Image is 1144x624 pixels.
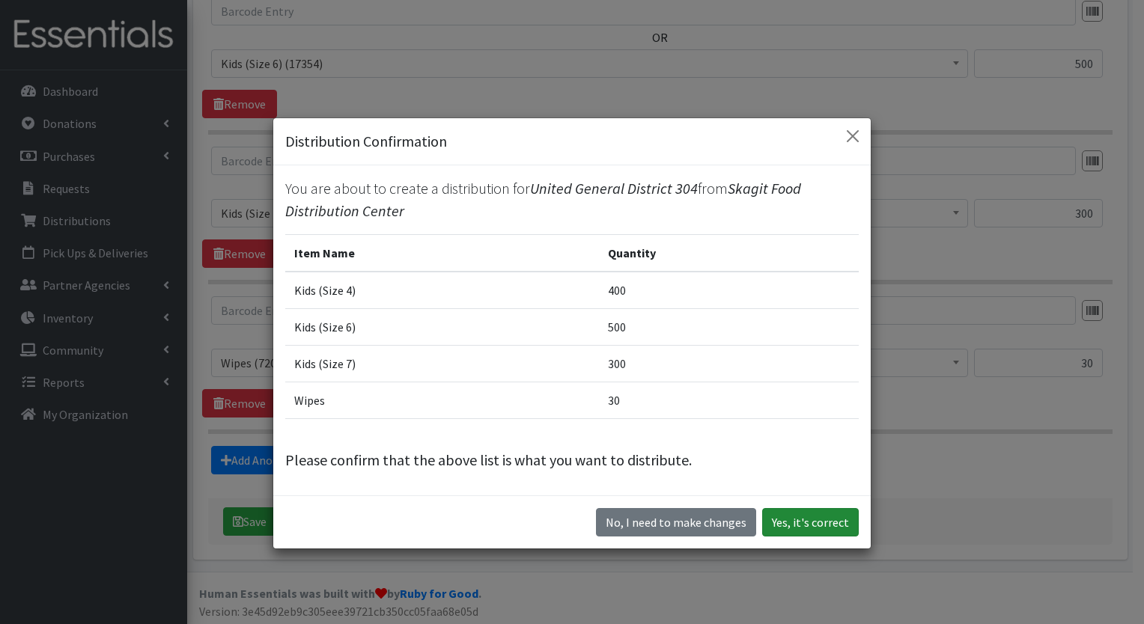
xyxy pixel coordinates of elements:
[599,234,859,272] th: Quantity
[285,179,801,220] span: Skagit Food Distribution Center
[530,179,698,198] span: United General District 304
[285,382,599,418] td: Wipes
[599,308,859,345] td: 500
[285,345,599,382] td: Kids (Size 7)
[599,345,859,382] td: 300
[596,508,756,536] button: No I need to make changes
[285,234,599,272] th: Item Name
[599,272,859,309] td: 400
[285,130,447,153] h5: Distribution Confirmation
[285,308,599,345] td: Kids (Size 6)
[285,177,859,222] p: You are about to create a distribution for from
[762,508,859,536] button: Yes, it's correct
[841,124,865,148] button: Close
[285,449,859,471] p: Please confirm that the above list is what you want to distribute.
[285,272,599,309] td: Kids (Size 4)
[599,382,859,418] td: 30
